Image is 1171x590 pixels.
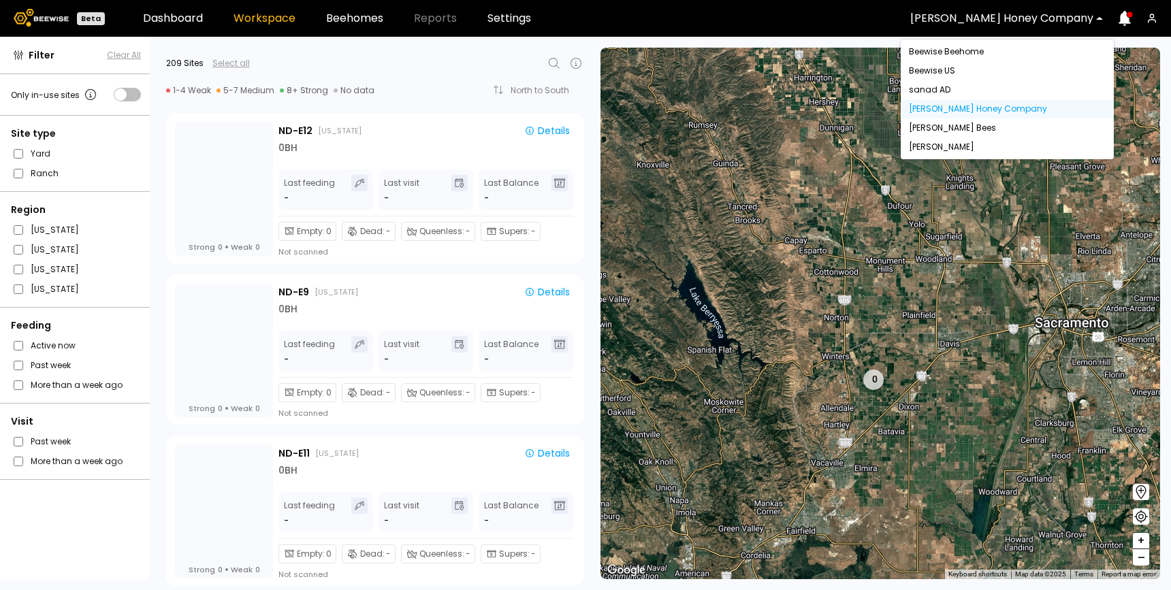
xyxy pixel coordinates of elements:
div: 0 BH [278,302,298,316]
span: Queenless : [419,387,464,399]
div: Feeding [11,318,141,333]
div: Details [524,287,570,297]
div: - [284,191,290,205]
div: North to South [511,86,579,95]
div: 0 BH [278,463,298,478]
div: Not scanned [278,569,328,580]
label: [US_STATE] [31,242,79,257]
div: Strong Weak [189,242,260,252]
div: Region [11,203,141,217]
div: ND-E12 [278,124,312,138]
span: 0 [326,387,332,399]
label: Ranch [31,166,59,180]
div: ND-E9 [278,285,309,299]
a: Report a map error [1102,570,1156,578]
span: 0 [255,242,260,252]
div: [PERSON_NAME] Bees [901,118,1114,137]
span: 0 [326,225,332,237]
button: Keyboard shortcuts [948,570,1007,579]
a: Dashboard [143,13,203,24]
span: Dead : [360,548,385,560]
button: Clear All [107,49,141,61]
span: - [531,225,536,237]
div: Last Balance [484,497,539,527]
div: Last feeding [284,497,335,527]
div: sanad AD [901,80,1114,99]
span: - [386,548,391,560]
label: Active now [31,338,76,353]
button: Details [519,122,575,140]
label: Past week [31,358,71,372]
div: - [384,514,389,527]
span: Queenless : [419,225,464,237]
a: Settings [487,13,531,24]
div: Last visit [384,175,419,205]
div: 0 [863,369,884,389]
span: 0 [218,404,223,413]
div: Last Balance [484,336,539,366]
a: Terms (opens in new tab) [1074,570,1093,578]
span: - [466,387,470,399]
span: - [484,353,489,366]
div: Strong Weak [189,404,260,413]
label: More than a week ago [31,378,123,392]
div: Beta [77,12,105,25]
div: [PERSON_NAME] Honey Company [901,99,1114,118]
div: [US_STATE] [318,125,362,136]
label: [US_STATE] [31,282,79,296]
div: Strong Weak [189,565,260,574]
div: - [384,353,389,366]
span: - [531,548,536,560]
div: Visit [11,414,141,429]
span: 0 [255,565,260,574]
label: More than a week ago [31,454,123,468]
div: Last visit [384,336,419,366]
span: Supers : [499,225,530,237]
a: Open this area in Google Maps (opens a new window) [604,561,649,579]
div: ND-E11 [278,446,310,461]
span: Supers : [499,548,530,560]
div: Site type [11,127,141,141]
div: Beewise Beehome [901,42,1114,61]
img: Google [604,561,649,579]
span: Filter [29,48,54,63]
span: - [484,191,489,205]
div: 0 BH [278,141,298,155]
div: Last Balance [484,175,539,205]
div: - [284,353,290,366]
a: Beehomes [326,13,383,24]
span: - [531,387,536,399]
div: Select all [212,57,250,69]
div: Not scanned [278,246,328,257]
span: 0 [255,404,260,413]
label: [US_STATE] [31,262,79,276]
div: [US_STATE] [315,286,358,297]
span: Reports [414,13,457,24]
span: Empty : [297,548,325,560]
button: Details [519,444,575,462]
div: 8+ Strong [280,85,328,96]
span: - [386,387,391,399]
span: - [386,225,391,237]
img: Beewise logo [14,9,69,27]
div: 5-7 Medium [216,85,274,96]
div: Only in-use sites [11,86,99,103]
div: Not scanned [278,408,328,419]
div: Details [524,126,570,135]
span: Dead : [360,387,385,399]
span: Map data ©2025 [1015,570,1066,578]
a: Workspace [234,13,295,24]
span: Empty : [297,387,325,399]
span: Queenless : [419,548,464,560]
span: 0 [218,565,223,574]
span: - [466,225,470,237]
span: Empty : [297,225,325,237]
div: 1-4 Weak [166,85,211,96]
span: – [1138,549,1145,566]
label: Yard [31,146,50,161]
div: Last visit [384,497,419,527]
div: [PERSON_NAME] [901,137,1114,157]
button: + [1133,533,1149,549]
label: Past week [31,434,71,448]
